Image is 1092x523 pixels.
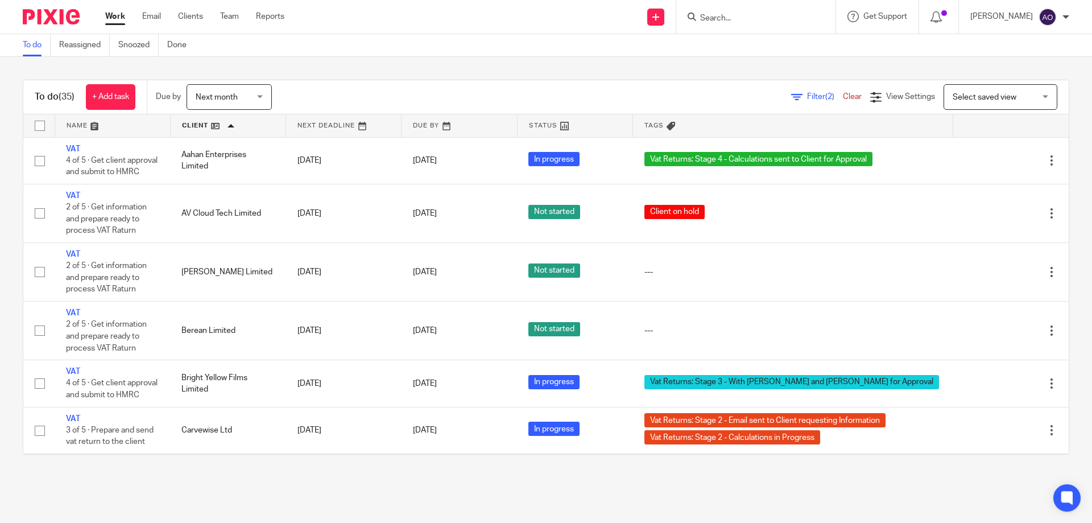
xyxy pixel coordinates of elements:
a: + Add task [86,84,135,110]
a: VAT [66,145,80,153]
span: Vat Returns: Stage 2 - Email sent to Client requesting Information [644,413,886,427]
span: In progress [528,152,580,166]
a: Work [105,11,125,22]
input: Search [699,14,801,24]
td: Bright Yellow Films Limited [170,360,286,407]
span: [DATE] [413,157,437,164]
p: Due by [156,91,181,102]
td: Berean Limited [170,302,286,360]
span: [DATE] [413,426,437,434]
a: Team [220,11,239,22]
span: Not started [528,263,580,278]
span: 4 of 5 · Get client approval and submit to HMRC [66,157,158,176]
span: 2 of 5 · Get information and prepare ready to process VAT Raturn [66,204,147,235]
td: [PERSON_NAME] Limited [170,243,286,302]
td: AV Cloud Tech Limited [170,184,286,242]
td: [DATE] [286,137,402,184]
span: [DATE] [413,209,437,217]
a: Reassigned [59,34,110,56]
span: [DATE] [413,268,437,276]
td: Aahan Enterprises Limited [170,137,286,184]
span: Filter [807,93,843,101]
span: In progress [528,422,580,436]
td: [DATE] [286,454,402,513]
span: 4 of 5 · Get client approval and submit to HMRC [66,380,158,400]
span: [DATE] [413,327,437,335]
h1: To do [35,91,75,103]
td: Chief Assessments Limited [170,454,286,513]
td: Carvewise Ltd [170,407,286,454]
img: Pixie [23,9,80,24]
span: Vat Returns: Stage 2 - Calculations in Progress [644,430,820,444]
span: 2 of 5 · Get information and prepare ready to process VAT Raturn [66,321,147,352]
a: VAT [66,192,80,200]
td: [DATE] [286,360,402,407]
td: [DATE] [286,302,402,360]
div: --- [644,266,942,278]
a: VAT [66,309,80,317]
span: Vat Returns: Stage 4 - Calculations sent to Client for Approval [644,152,872,166]
a: Snoozed [118,34,159,56]
td: [DATE] [286,243,402,302]
span: In progress [528,375,580,389]
a: Reports [256,11,284,22]
div: --- [644,325,942,336]
a: VAT [66,368,80,376]
span: Client on hold [644,205,705,219]
img: svg%3E [1039,8,1057,26]
span: (35) [59,92,75,101]
a: To do [23,34,51,56]
a: Clients [178,11,203,22]
span: 3 of 5 · Prepare and send vat return to the client [66,426,154,446]
span: Select saved view [953,93,1016,101]
span: (2) [825,93,834,101]
a: Clear [843,93,862,101]
span: Not started [528,322,580,336]
a: Email [142,11,161,22]
a: VAT [66,415,80,423]
a: Done [167,34,195,56]
td: [DATE] [286,407,402,454]
td: [DATE] [286,184,402,242]
span: 2 of 5 · Get information and prepare ready to process VAT Raturn [66,262,147,294]
span: View Settings [886,93,935,101]
span: Next month [196,93,238,101]
span: Not started [528,205,580,219]
span: [DATE] [413,380,437,388]
p: [PERSON_NAME] [970,11,1033,22]
a: VAT [66,250,80,258]
span: Vat Returns: Stage 3 - With [PERSON_NAME] and [PERSON_NAME] for Approval [644,375,939,389]
span: Get Support [863,13,907,20]
span: Tags [644,122,664,129]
